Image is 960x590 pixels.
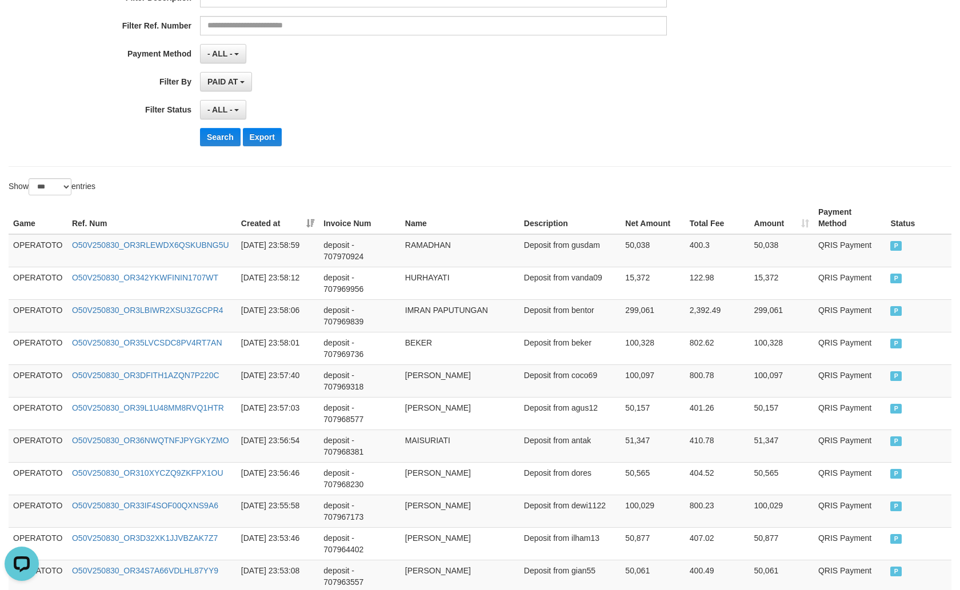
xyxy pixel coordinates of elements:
span: PAID [890,404,902,414]
td: QRIS Payment [814,495,886,527]
a: O50V250830_OR3DFITH1AZQN7P220C [72,371,219,380]
a: O50V250830_OR34S7A66VDLHL87YY9 [72,566,218,575]
td: OPERATOTO [9,430,67,462]
td: [PERSON_NAME] [401,364,519,397]
td: OPERATOTO [9,462,67,495]
td: 50,157 [621,397,685,430]
td: QRIS Payment [814,397,886,430]
td: QRIS Payment [814,267,886,299]
span: - ALL - [207,49,233,58]
td: Deposit from dewi1122 [519,495,621,527]
td: RAMADHAN [401,234,519,267]
td: [PERSON_NAME] [401,462,519,495]
td: [DATE] 23:58:12 [237,267,319,299]
td: Deposit from vanda09 [519,267,621,299]
a: O50V250830_OR39L1U48MM8RVQ1HTR [72,403,224,412]
td: Deposit from bentor [519,299,621,332]
td: 50,038 [749,234,813,267]
button: - ALL - [200,44,246,63]
button: Export [243,128,282,146]
a: O50V250830_OR33IF4SOF00QXNS9A6 [72,501,218,510]
td: deposit - 707969736 [319,332,400,364]
td: 15,372 [621,267,685,299]
th: Ref. Num [67,202,237,234]
td: OPERATOTO [9,364,67,397]
span: PAID [890,306,902,316]
td: QRIS Payment [814,364,886,397]
a: O50V250830_OR310XYCZQ9ZKFPX1OU [72,468,223,477]
td: MAISURIATI [401,430,519,462]
select: Showentries [29,178,71,195]
td: 50,565 [621,462,685,495]
td: 2,392.49 [685,299,750,332]
td: 100,328 [749,332,813,364]
td: Deposit from gusdam [519,234,621,267]
a: O50V250830_OR3D32XK1JJVBZAK7Z7 [72,533,218,543]
td: 100,097 [621,364,685,397]
td: BEKER [401,332,519,364]
td: QRIS Payment [814,527,886,560]
th: Total Fee [685,202,750,234]
th: Description [519,202,621,234]
td: 404.52 [685,462,750,495]
td: deposit - 707970924 [319,234,400,267]
td: OPERATOTO [9,495,67,527]
td: Deposit from agus12 [519,397,621,430]
td: OPERATOTO [9,299,67,332]
a: O50V250830_OR3RLEWDX6QSKUBNG5U [72,240,229,250]
td: [DATE] 23:57:40 [237,364,319,397]
td: IMRAN PAPUTUNGAN [401,299,519,332]
th: Net Amount [621,202,685,234]
button: - ALL - [200,100,246,119]
td: OPERATOTO [9,397,67,430]
a: O50V250830_OR3LBIWR2XSU3ZGCPR4 [72,306,223,315]
th: Name [401,202,519,234]
span: - ALL - [207,105,233,114]
td: OPERATOTO [9,267,67,299]
td: OPERATOTO [9,332,67,364]
td: 299,061 [749,299,813,332]
span: PAID [890,339,902,348]
th: Created at: activate to sort column ascending [237,202,319,234]
td: deposit - 707964402 [319,527,400,560]
td: [DATE] 23:57:03 [237,397,319,430]
td: 400.3 [685,234,750,267]
td: [DATE] 23:58:59 [237,234,319,267]
button: Open LiveChat chat widget [5,5,39,39]
button: Search [200,128,241,146]
td: 800.23 [685,495,750,527]
td: 100,097 [749,364,813,397]
th: Invoice Num [319,202,400,234]
td: deposit - 707969318 [319,364,400,397]
a: O50V250830_OR342YKWFININ1707WT [72,273,218,282]
a: O50V250830_OR35LVCSDC8PV4RT7AN [72,338,222,347]
th: Game [9,202,67,234]
td: 401.26 [685,397,750,430]
td: 100,029 [621,495,685,527]
td: 410.78 [685,430,750,462]
td: [DATE] 23:56:54 [237,430,319,462]
span: PAID [890,371,902,381]
td: 100,029 [749,495,813,527]
span: PAID [890,469,902,479]
td: [PERSON_NAME] [401,527,519,560]
td: [DATE] 23:53:46 [237,527,319,560]
td: [PERSON_NAME] [401,495,519,527]
td: 50,038 [621,234,685,267]
th: Status [886,202,951,234]
span: PAID [890,534,902,544]
td: 100,328 [621,332,685,364]
td: deposit - 707968230 [319,462,400,495]
a: O50V250830_OR36NWQTNFJPYGKYZMO [72,436,229,445]
td: QRIS Payment [814,332,886,364]
td: 802.62 [685,332,750,364]
td: deposit - 707967173 [319,495,400,527]
td: 50,565 [749,462,813,495]
td: deposit - 707968381 [319,430,400,462]
td: 15,372 [749,267,813,299]
td: QRIS Payment [814,430,886,462]
td: 51,347 [621,430,685,462]
td: 122.98 [685,267,750,299]
td: QRIS Payment [814,299,886,332]
span: PAID [890,501,902,511]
